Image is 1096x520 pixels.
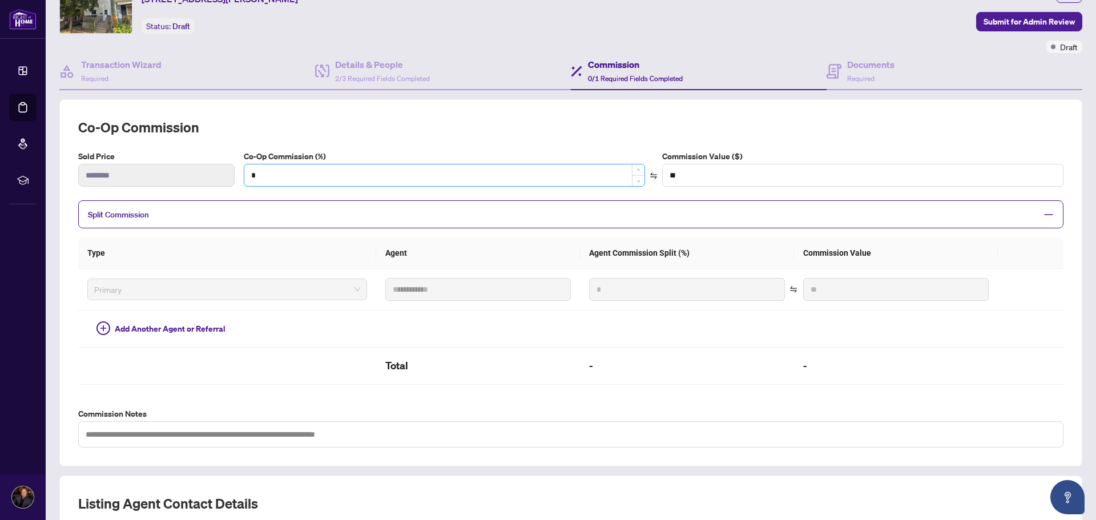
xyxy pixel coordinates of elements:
label: Commission Notes [78,408,1063,420]
h2: - [803,357,989,375]
span: Primary [94,281,360,298]
span: 0/1 Required Fields Completed [588,74,683,83]
h2: Total [385,357,571,375]
span: minus [1043,209,1054,220]
label: Commission Value ($) [662,150,1063,163]
span: up [636,168,640,172]
span: Required [847,74,875,83]
h4: Commission [588,58,683,71]
th: Agent Commission Split (%) [580,237,794,269]
h2: Listing Agent Contact Details [78,494,1063,513]
span: Split Commission [88,209,149,220]
span: 2/3 Required Fields Completed [335,74,430,83]
th: Commission Value [794,237,998,269]
span: plus-circle [96,321,110,335]
h2: - [589,357,785,375]
button: Add Another Agent or Referral [87,320,235,338]
h4: Documents [847,58,894,71]
span: Draft [1060,41,1078,53]
label: Sold Price [78,150,235,163]
label: Co-Op Commission (%) [244,150,645,163]
img: logo [9,9,37,30]
span: swap [789,285,797,293]
h4: Details & People [335,58,430,71]
h2: Co-op Commission [78,118,1063,136]
span: swap [650,172,658,180]
span: Draft [172,21,190,31]
span: Submit for Admin Review [984,13,1075,31]
div: Split Commission [78,200,1063,228]
button: Open asap [1050,480,1085,514]
th: Type [78,237,376,269]
div: Status: [142,18,195,34]
span: Required [81,74,108,83]
span: Decrease Value [632,175,644,186]
span: Add Another Agent or Referral [115,323,225,335]
span: Increase Value [632,164,644,175]
img: Profile Icon [12,486,34,508]
h4: Transaction Wizard [81,58,162,71]
button: Submit for Admin Review [976,12,1082,31]
span: down [636,179,640,183]
th: Agent [376,237,580,269]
